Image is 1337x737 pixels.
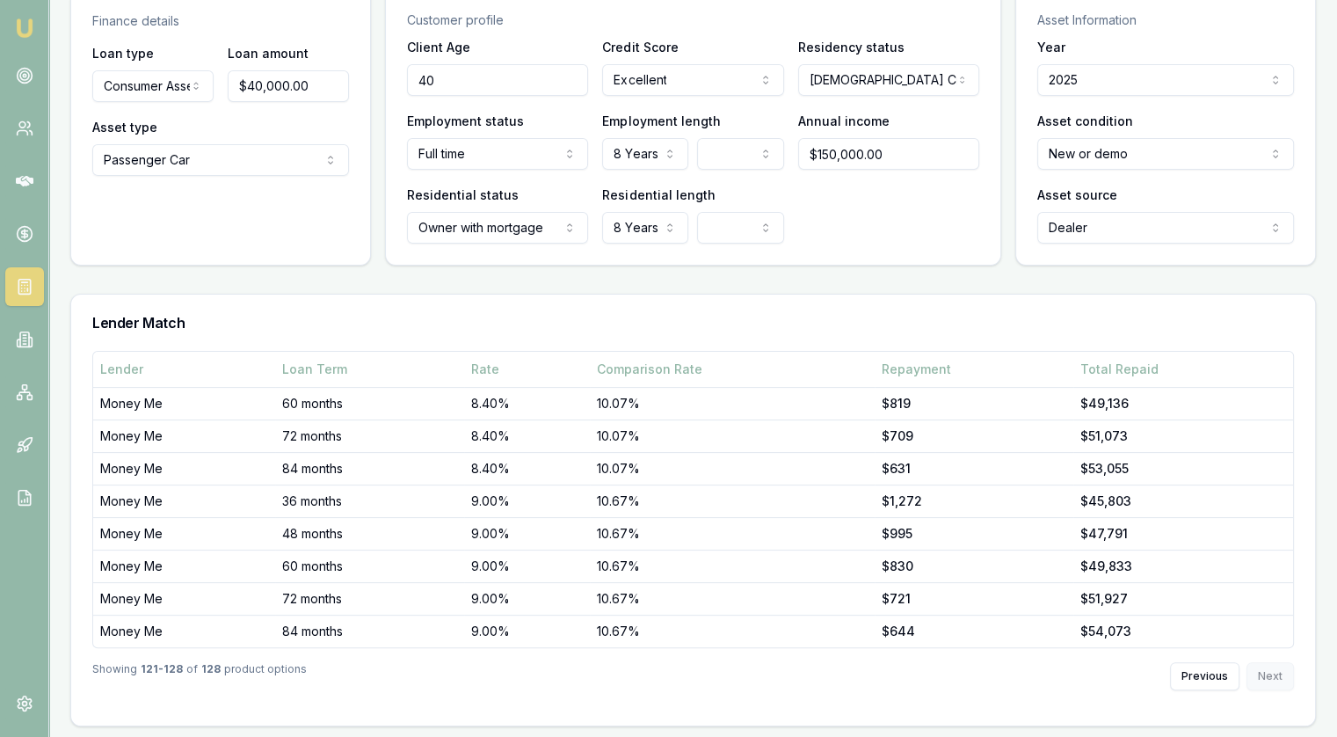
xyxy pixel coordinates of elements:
[1170,662,1239,690] button: Previous
[882,493,1066,510] div: $1,272
[1080,460,1286,478] div: $53,055
[590,485,875,517] td: 10.67%
[92,662,307,690] div: Showing of product options
[92,120,157,135] label: Asset type
[602,40,678,55] label: Credit Score
[228,70,349,102] input: $
[464,517,590,550] td: 9.00%
[1080,361,1286,378] div: Total Repaid
[93,452,275,485] td: Money Me
[407,40,470,55] label: Client Age
[275,420,463,452] td: 72 months
[1037,187,1117,202] label: Asset source
[882,590,1066,608] div: $721
[882,427,1066,445] div: $709
[1080,493,1286,510] div: $45,803
[590,387,875,420] td: 10.07%
[275,387,463,420] td: 60 months
[275,452,463,485] td: 84 months
[1080,395,1286,412] div: $49,136
[282,361,456,378] div: Loan Term
[1080,525,1286,543] div: $47,791
[464,582,590,615] td: 9.00%
[1080,427,1286,445] div: $51,073
[1080,623,1286,640] div: $54,073
[407,187,519,202] label: Residential status
[597,361,868,378] div: Comparison Rate
[1037,113,1133,128] label: Asset condition
[798,138,979,170] input: $
[464,452,590,485] td: 8.40%
[275,615,463,647] td: 84 months
[93,582,275,615] td: Money Me
[464,387,590,420] td: 8.40%
[93,615,275,647] td: Money Me
[93,485,275,517] td: Money Me
[92,316,1294,330] h3: Lender Match
[882,623,1066,640] div: $644
[464,550,590,582] td: 9.00%
[882,395,1066,412] div: $819
[1080,558,1286,575] div: $49,833
[275,550,463,582] td: 60 months
[590,615,875,647] td: 10.67%
[141,662,183,690] strong: 121 - 128
[93,550,275,582] td: Money Me
[14,18,35,39] img: emu-icon-u.png
[602,113,720,128] label: Employment length
[798,113,890,128] label: Annual income
[590,517,875,550] td: 10.67%
[590,582,875,615] td: 10.67%
[275,582,463,615] td: 72 months
[1080,590,1286,608] div: $51,927
[471,361,583,378] div: Rate
[407,113,524,128] label: Employment status
[201,662,221,690] strong: 128
[590,452,875,485] td: 10.07%
[100,361,268,378] div: Lender
[602,187,715,202] label: Residential length
[464,615,590,647] td: 9.00%
[275,517,463,550] td: 48 months
[464,420,590,452] td: 8.40%
[93,387,275,420] td: Money Me
[882,460,1066,478] div: $631
[590,550,875,582] td: 10.67%
[590,420,875,452] td: 10.07%
[92,11,349,32] p: Finance details
[882,525,1066,543] div: $995
[407,11,979,29] p: Customer profile
[1037,40,1065,55] label: Year
[92,46,154,61] label: Loan type
[93,420,275,452] td: Money Me
[464,485,590,517] td: 9.00%
[882,558,1066,575] div: $830
[798,40,905,55] label: Residency status
[1037,11,1294,29] p: Asset Information
[228,46,309,61] label: Loan amount
[882,361,1066,378] div: Repayment
[275,485,463,517] td: 36 months
[93,517,275,550] td: Money Me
